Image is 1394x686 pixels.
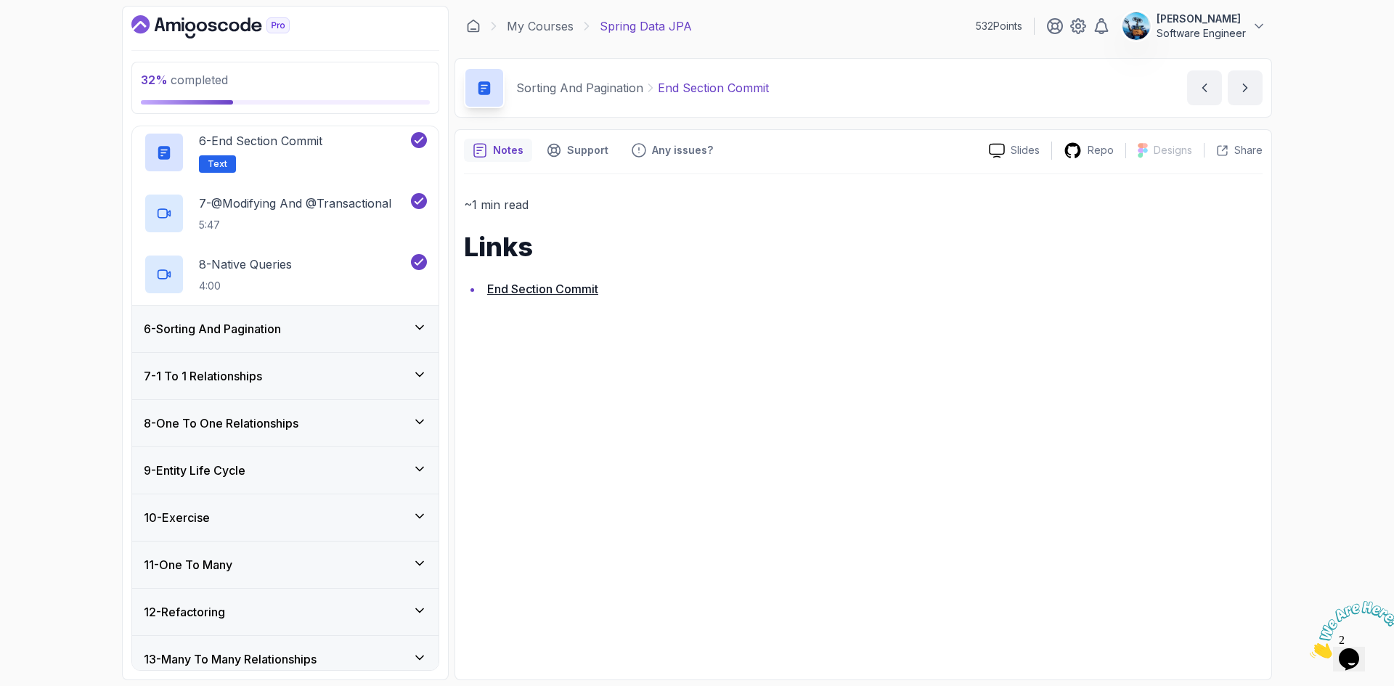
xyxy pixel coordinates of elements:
[1122,12,1150,40] img: user profile image
[144,462,245,479] h3: 9 - Entity Life Cycle
[132,494,439,541] button: 10-Exercise
[1304,595,1394,664] iframe: chat widget
[1088,143,1114,158] p: Repo
[1122,12,1266,41] button: user profile image[PERSON_NAME]Software Engineer
[1154,143,1192,158] p: Designs
[464,232,1263,261] h1: Links
[144,415,298,432] h3: 8 - One To One Relationships
[132,542,439,588] button: 11-One To Many
[538,139,617,162] button: Support button
[144,320,281,338] h3: 6 - Sorting And Pagination
[1204,143,1263,158] button: Share
[976,19,1022,33] p: 532 Points
[208,158,227,170] span: Text
[144,556,232,573] h3: 11 - One To Many
[199,218,391,232] p: 5:47
[144,509,210,526] h3: 10 - Exercise
[464,195,1263,215] p: ~1 min read
[144,132,427,173] button: 6-End Section CommitText
[1228,70,1263,105] button: next content
[132,353,439,399] button: 7-1 To 1 Relationships
[132,589,439,635] button: 12-Refactoring
[652,143,713,158] p: Any issues?
[6,6,12,18] span: 2
[600,17,692,35] p: Spring Data JPA
[487,282,598,296] a: End Section Commit
[466,19,481,33] a: Dashboard
[144,254,427,295] button: 8-Native Queries4:00
[132,447,439,494] button: 9-Entity Life Cycle
[144,650,317,668] h3: 13 - Many To Many Relationships
[132,400,439,446] button: 8-One To One Relationships
[507,17,574,35] a: My Courses
[132,306,439,352] button: 6-Sorting And Pagination
[141,73,168,87] span: 32 %
[623,139,722,162] button: Feedback button
[567,143,608,158] p: Support
[1157,26,1246,41] p: Software Engineer
[1234,143,1263,158] p: Share
[516,79,643,97] p: Sorting And Pagination
[144,193,427,234] button: 7-@Modifying And @Transactional5:47
[493,143,523,158] p: Notes
[199,279,292,293] p: 4:00
[1157,12,1246,26] p: [PERSON_NAME]
[1052,142,1125,160] a: Repo
[1187,70,1222,105] button: previous content
[141,73,228,87] span: completed
[6,6,96,63] img: Chat attention grabber
[464,139,532,162] button: notes button
[199,132,322,150] p: 6 - End Section Commit
[144,367,262,385] h3: 7 - 1 To 1 Relationships
[199,195,391,212] p: 7 - @Modifying And @Transactional
[977,143,1051,158] a: Slides
[131,15,323,38] a: Dashboard
[199,256,292,273] p: 8 - Native Queries
[658,79,769,97] p: End Section Commit
[132,636,439,682] button: 13-Many To Many Relationships
[144,603,225,621] h3: 12 - Refactoring
[1011,143,1040,158] p: Slides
